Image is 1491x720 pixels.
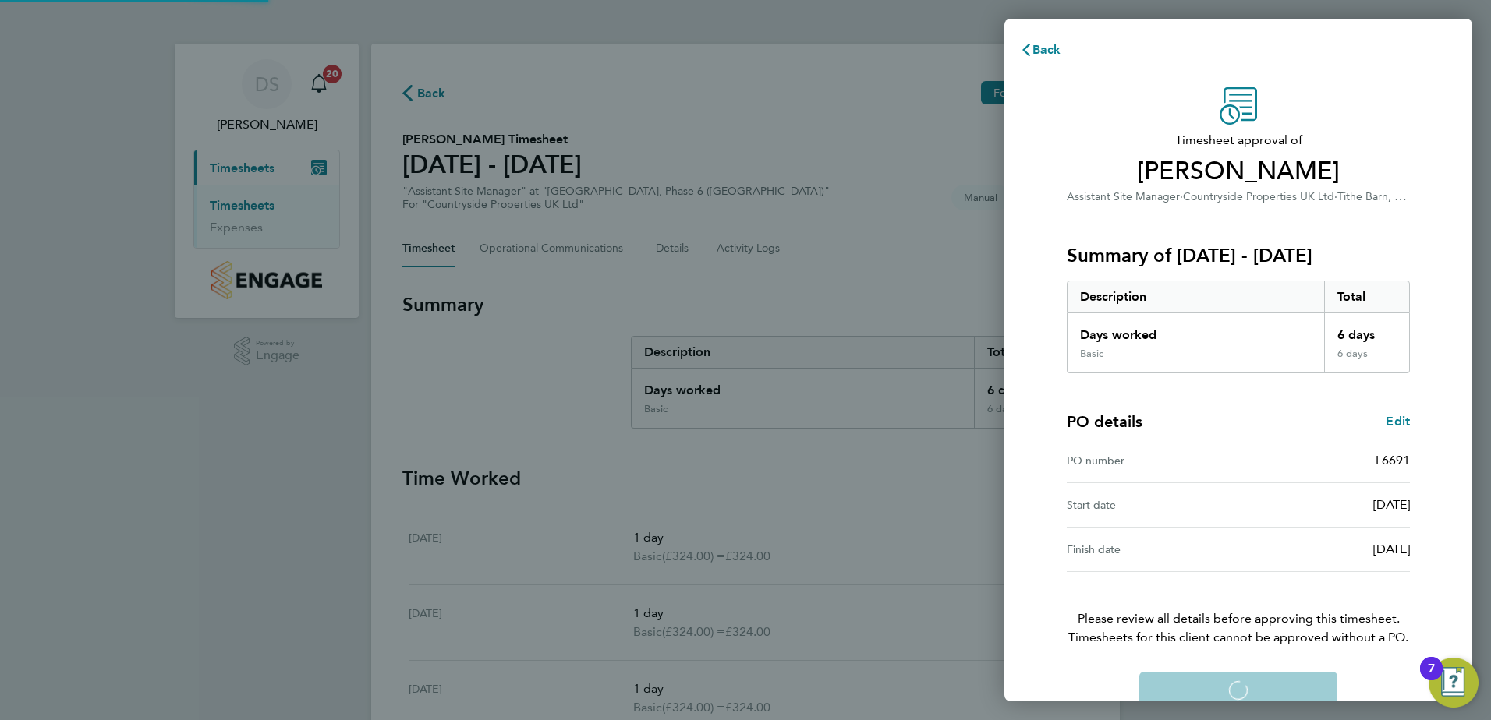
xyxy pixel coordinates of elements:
span: [PERSON_NAME] [1067,156,1410,187]
span: · [1180,190,1183,203]
button: Back [1004,34,1077,65]
span: Timesheets for this client cannot be approved without a PO. [1048,628,1429,647]
div: [DATE] [1238,540,1410,559]
div: Description [1068,281,1324,312]
span: Back [1032,42,1061,57]
button: Open Resource Center, 7 new notifications [1429,658,1479,708]
div: 6 days [1324,313,1410,348]
div: Total [1324,281,1410,312]
span: Assistant Site Manager [1067,190,1180,203]
p: Please review all details before approving this timesheet. [1048,572,1429,647]
div: Start date [1067,496,1238,514]
div: Basic [1080,348,1103,360]
a: Edit [1386,412,1410,431]
div: Finish date [1067,540,1238,559]
div: Summary of 22 - 28 Sep 2025 [1067,281,1410,373]
span: Timesheet approval of [1067,131,1410,150]
span: Countryside Properties UK Ltd [1183,190,1334,203]
span: · [1334,190,1337,203]
h3: Summary of [DATE] - [DATE] [1067,243,1410,268]
div: Days worked [1068,313,1324,348]
span: L6691 [1376,453,1410,468]
div: [DATE] [1238,496,1410,514]
div: 6 days [1324,348,1410,372]
div: PO number [1067,451,1238,470]
div: 7 [1428,669,1435,689]
span: Edit [1386,414,1410,429]
h4: PO details [1067,411,1142,432]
